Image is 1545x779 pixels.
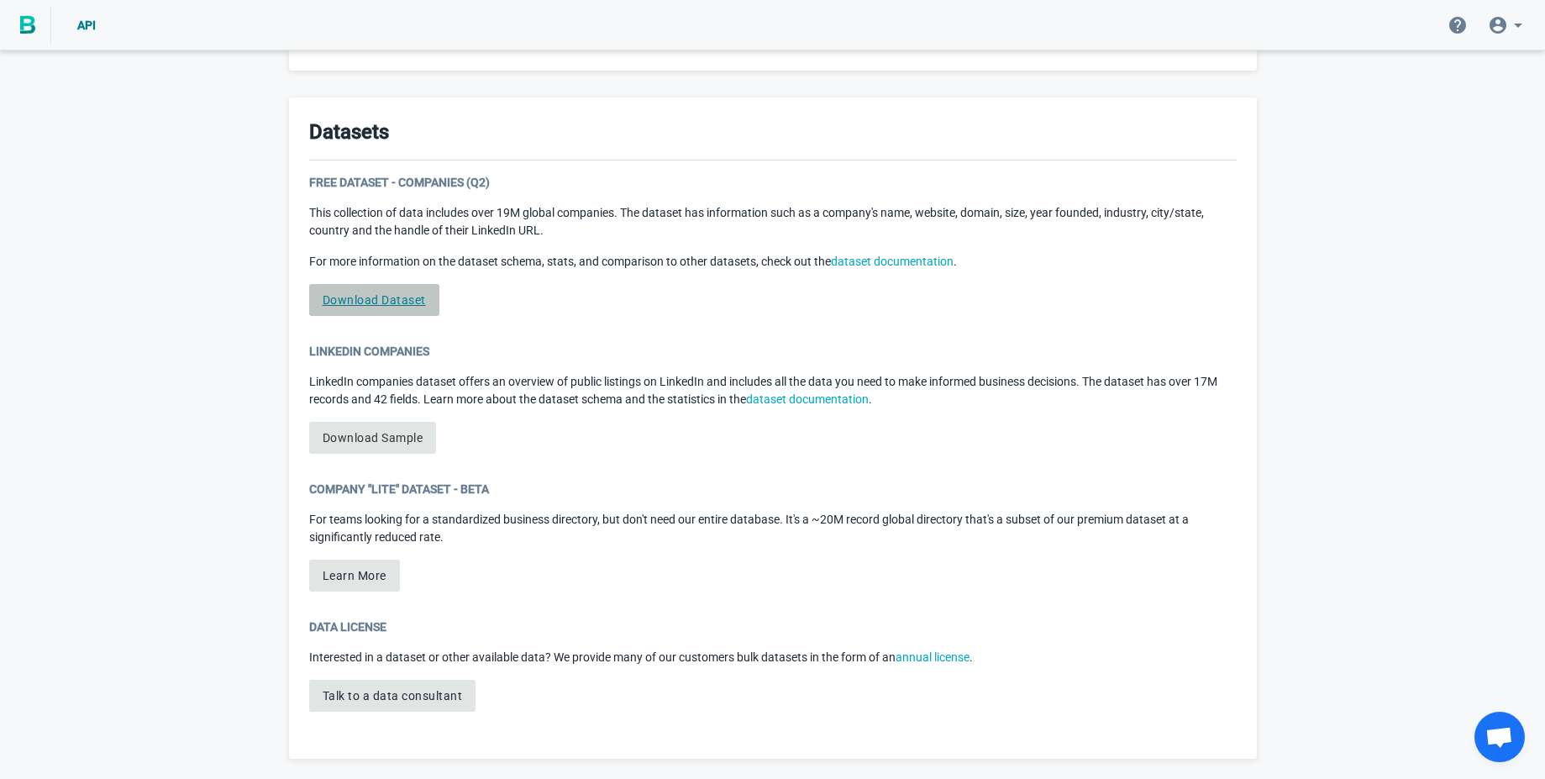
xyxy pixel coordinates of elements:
[1474,712,1525,762] div: Open chat
[309,618,1237,635] div: Data License
[309,511,1237,546] p: For teams looking for a standardized business directory, but don't need our entire database. It's...
[831,255,954,268] a: dataset documentation
[20,16,35,34] img: BigPicture.io
[309,284,439,316] a: Download Dataset
[309,481,1237,497] div: Company "Lite" Dataset - Beta
[896,650,970,664] a: annual license
[309,174,1237,191] div: Free Dataset - Companies (Q2)
[309,649,1237,666] p: Interested in a dataset or other available data? We provide many of our customers bulk datasets i...
[77,18,96,32] span: API
[309,118,389,146] h3: Datasets
[309,343,1237,360] div: LinkedIn Companies
[309,422,437,454] a: Download Sample
[746,392,869,406] a: dataset documentation
[309,373,1237,408] p: LinkedIn companies dataset offers an overview of public listings on LinkedIn and includes all the...
[309,204,1237,239] p: This collection of data includes over 19M global companies. The dataset has information such as a...
[309,680,476,712] button: Talk to a data consultant
[309,253,1237,271] p: For more information on the dataset schema, stats, and comparison to other datasets, check out the .
[309,560,400,592] button: Learn More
